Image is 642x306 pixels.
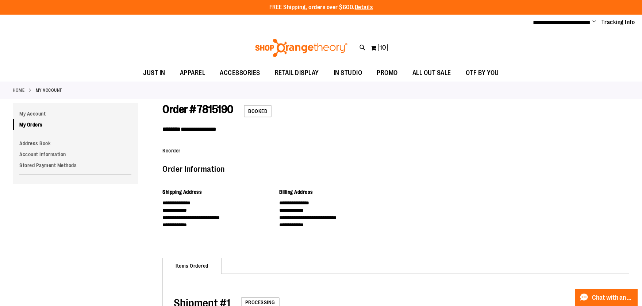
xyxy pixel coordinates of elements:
[466,65,499,81] span: OTF BY YOU
[13,87,24,94] a: Home
[244,105,272,117] span: Booked
[279,189,313,195] span: Billing Address
[162,165,225,174] span: Order Information
[592,19,596,26] button: Account menu
[269,3,373,12] p: FREE Shipping, orders over $600.
[220,65,260,81] span: ACCESSORIES
[592,294,633,301] span: Chat with an Expert
[162,189,202,195] span: Shipping Address
[36,87,62,94] strong: My Account
[355,4,373,11] a: Details
[162,103,234,116] span: Order # 7815190
[13,119,138,130] a: My Orders
[575,289,638,306] button: Chat with an Expert
[13,160,138,171] a: Stored Payment Methods
[412,65,451,81] span: ALL OUT SALE
[275,65,319,81] span: RETAIL DISPLAY
[254,39,349,57] img: Shop Orangetheory
[143,65,165,81] span: JUST IN
[601,18,635,26] a: Tracking Info
[377,65,398,81] span: PROMO
[13,149,138,160] a: Account Information
[162,148,181,154] a: Reorder
[380,44,386,51] span: 10
[13,108,138,119] a: My Account
[13,138,138,149] a: Address Book
[162,258,222,274] strong: Items Ordered
[334,65,362,81] span: IN STUDIO
[180,65,205,81] span: APPAREL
